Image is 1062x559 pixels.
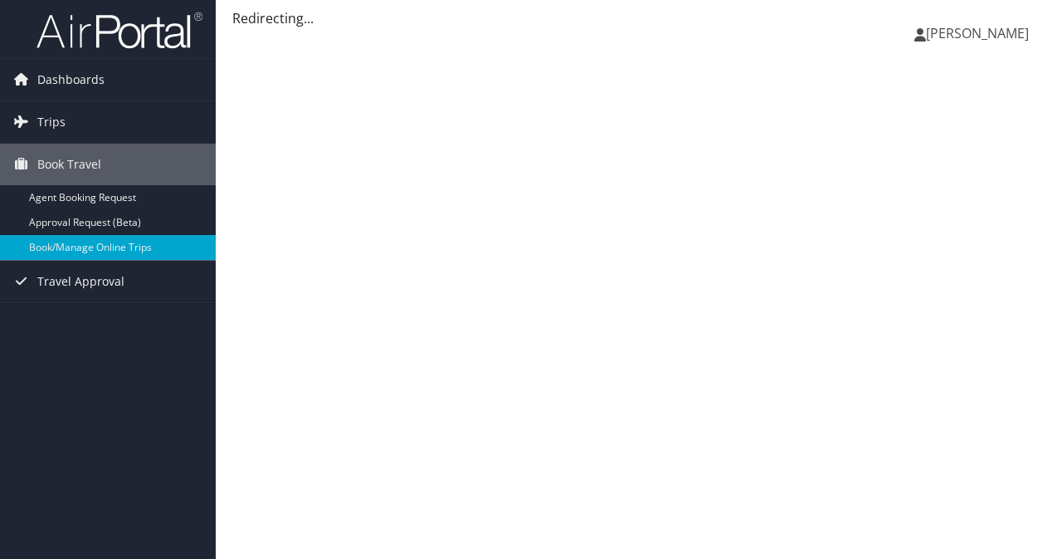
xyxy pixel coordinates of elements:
[37,144,101,185] span: Book Travel
[914,8,1045,58] a: [PERSON_NAME]
[37,261,124,302] span: Travel Approval
[37,59,105,101] span: Dashboards
[232,8,1045,28] div: Redirecting...
[37,11,202,50] img: airportal-logo.png
[37,101,66,143] span: Trips
[926,24,1029,42] span: [PERSON_NAME]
